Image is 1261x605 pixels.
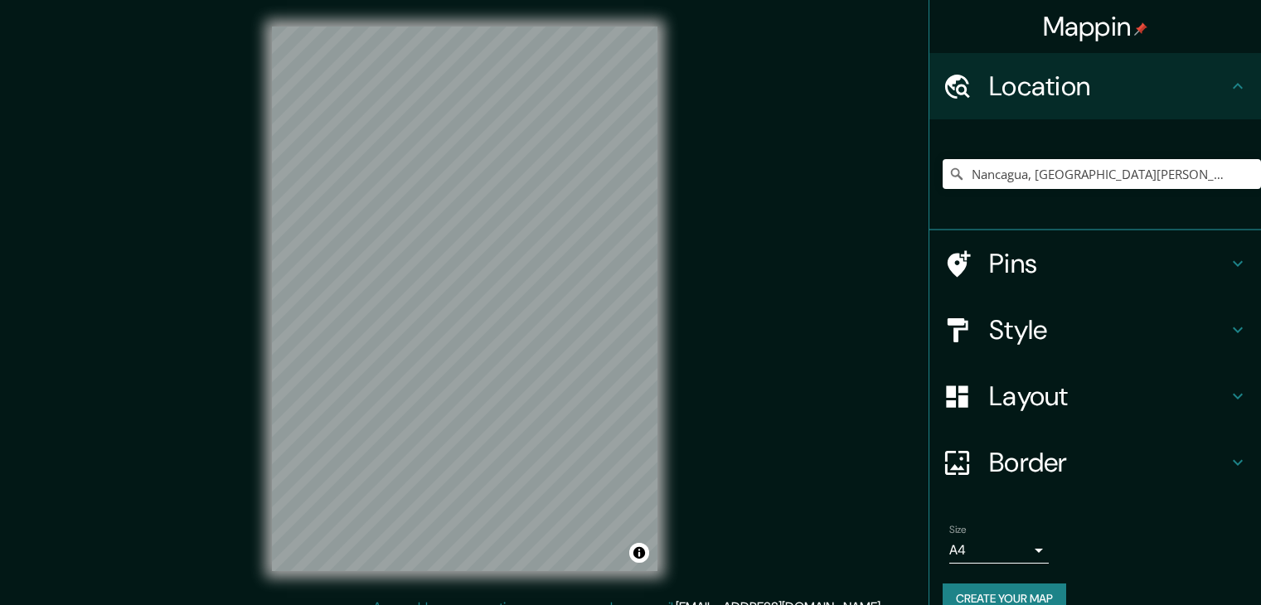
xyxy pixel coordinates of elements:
h4: Pins [989,247,1228,280]
div: Style [929,297,1261,363]
div: Location [929,53,1261,119]
button: Toggle attribution [629,543,649,563]
h4: Border [989,446,1228,479]
div: Border [929,429,1261,496]
div: Layout [929,363,1261,429]
img: pin-icon.png [1134,22,1147,36]
label: Size [949,523,967,537]
input: Pick your city or area [943,159,1261,189]
div: Pins [929,230,1261,297]
iframe: Help widget launcher [1113,540,1243,587]
div: A4 [949,537,1049,564]
canvas: Map [272,27,657,571]
h4: Location [989,70,1228,103]
h4: Style [989,313,1228,346]
h4: Mappin [1043,10,1148,43]
h4: Layout [989,380,1228,413]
